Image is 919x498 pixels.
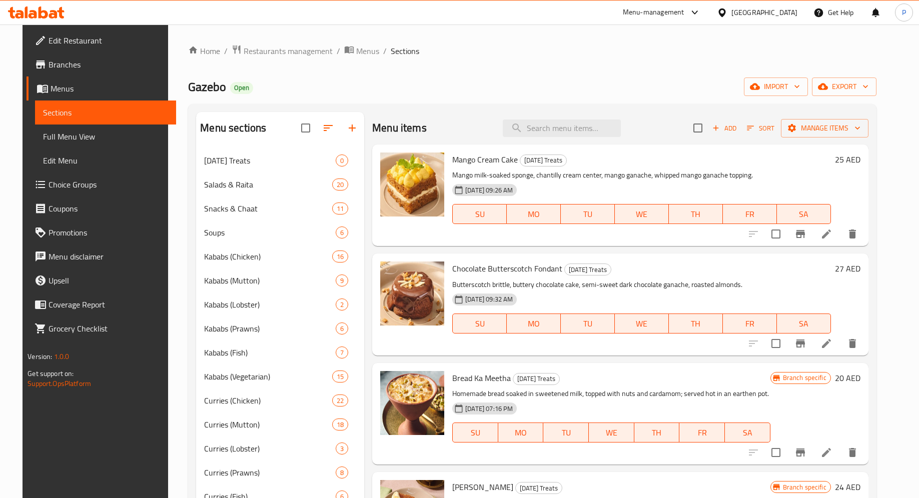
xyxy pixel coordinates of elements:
span: Select to update [765,333,786,354]
span: Promotions [49,226,168,238]
button: SU [452,313,507,333]
span: Sort [747,122,774,134]
span: export [820,80,868,93]
button: TU [561,204,615,224]
span: 3 [336,444,348,453]
img: Mango Cream Cake [380,152,444,216]
h6: 20 AED [835,371,860,385]
span: Kababs (Mutton) [204,274,336,286]
span: [DATE] Treats [516,482,562,494]
span: TH [638,425,676,440]
button: SU [452,422,498,442]
div: Kababs (Mutton)9 [196,268,364,292]
span: Curries (Mutton) [204,418,332,430]
div: Curries (Mutton)18 [196,412,364,436]
button: TH [669,204,723,224]
div: items [336,274,348,286]
span: Mango Cream Cake [452,152,518,167]
button: MO [498,422,544,442]
div: items [332,202,348,214]
a: Edit menu item [820,446,832,458]
span: FR [727,316,773,331]
button: Branch-specific-item [788,331,812,355]
div: items [336,298,348,310]
span: Manage items [789,122,860,134]
li: / [224,45,228,57]
span: Select to update [765,223,786,244]
nav: breadcrumb [188,44,876,57]
span: WE [619,316,665,331]
h6: 25 AED [835,152,860,166]
a: Upsell [27,268,176,292]
button: MO [507,313,561,333]
span: Snacks & Chaat [204,202,332,214]
div: Open [230,82,253,94]
h6: 27 AED [835,261,860,275]
span: Kababs (Chicken) [204,250,332,262]
span: Edit Restaurant [49,34,168,46]
button: TU [543,422,589,442]
span: WE [593,425,630,440]
div: Diwali Treats [564,263,611,275]
button: FR [723,204,777,224]
span: 15 [333,372,348,381]
span: FR [683,425,721,440]
span: 1.0.0 [54,350,70,363]
span: SA [781,316,827,331]
span: Kababs (Prawns) [204,322,336,334]
span: [DATE] Treats [565,264,611,275]
button: WE [615,313,669,333]
span: Coupons [49,202,168,214]
button: FR [723,313,777,333]
span: Curries (Chicken) [204,394,332,406]
a: Menus [27,76,176,100]
span: WE [619,207,665,221]
span: 7 [336,348,348,357]
span: 9 [336,276,348,285]
button: WE [589,422,634,442]
span: Add [711,122,738,134]
img: Chocolate Butterscotch Fondant [380,261,444,325]
span: SU [457,316,503,331]
span: Sort sections [316,116,340,140]
span: Branches [49,58,168,70]
span: SU [457,425,494,440]
div: Kababs (Vegetarian) [204,370,332,382]
div: Curries (Lobster)3 [196,436,364,460]
button: Branch-specific-item [788,440,812,464]
span: TU [547,425,585,440]
span: FR [727,207,773,221]
div: Kababs (Lobster)2 [196,292,364,316]
span: TH [673,207,719,221]
a: Full Menu View [35,124,176,148]
a: Edit menu item [820,337,832,349]
span: Menus [356,45,379,57]
span: [PERSON_NAME] [452,479,513,494]
span: Grocery Checklist [49,322,168,334]
div: Diwali Treats [513,373,560,385]
span: SU [457,207,503,221]
a: Branches [27,52,176,76]
div: items [332,178,348,190]
button: delete [840,222,864,246]
span: SA [729,425,766,440]
span: Sections [391,45,419,57]
div: items [336,154,348,166]
span: Menus [51,82,168,94]
button: delete [840,331,864,355]
span: Full Menu View [43,130,168,142]
span: MO [502,425,540,440]
button: SA [725,422,770,442]
button: delete [840,440,864,464]
a: Home [188,45,220,57]
button: SA [777,204,831,224]
div: items [336,346,348,358]
span: 22 [333,396,348,405]
img: Bread Ka Meetha [380,371,444,435]
span: Curries (Prawns) [204,466,336,478]
div: Kababs (Chicken)16 [196,244,364,268]
span: 18 [333,420,348,429]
